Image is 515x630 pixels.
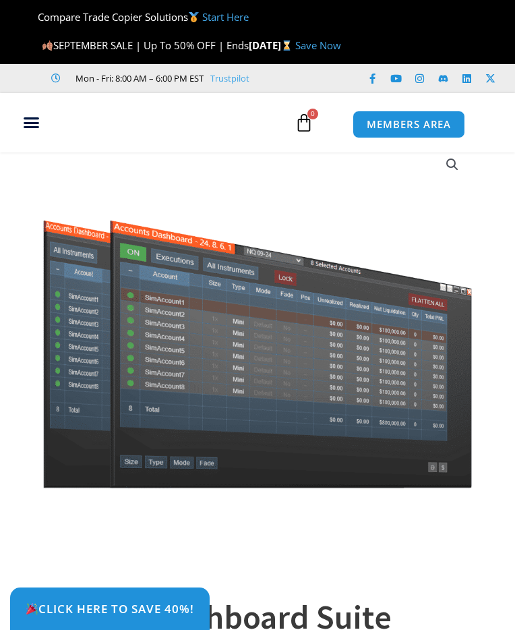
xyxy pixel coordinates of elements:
[440,152,464,177] a: View full-screen image gallery
[71,98,216,146] img: LogoAI | Affordable Indicators – NinjaTrader
[189,12,199,22] img: 🥇
[26,603,38,614] img: 🎉
[5,110,57,136] div: Menu Toggle
[295,38,341,52] a: Save Now
[274,103,334,142] a: 0
[26,603,194,614] span: Click Here to save 40%!
[210,70,249,86] a: Trustpilot
[353,111,465,138] a: MEMBERS AREA
[41,142,475,488] img: Screenshot 2024-08-26 155710eeeee
[249,38,295,52] strong: [DATE]
[367,119,451,130] span: MEMBERS AREA
[202,10,249,24] a: Start Here
[26,10,249,24] span: Compare Trade Copier Solutions
[307,109,318,119] span: 0
[10,588,210,630] a: 🎉Click Here to save 40%!
[72,70,204,86] span: Mon - Fri: 8:00 AM – 6:00 PM EST
[42,38,249,52] span: SEPTEMBER SALE | Up To 50% OFF | Ends
[282,40,292,51] img: ⌛
[27,12,37,22] img: 🏆
[42,40,53,51] img: 🍂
